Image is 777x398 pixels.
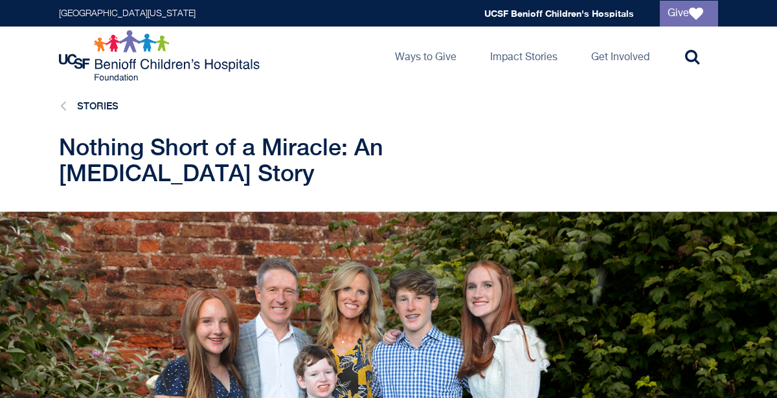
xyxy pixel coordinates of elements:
[59,30,263,82] img: Logo for UCSF Benioff Children's Hospitals Foundation
[385,27,467,85] a: Ways to Give
[77,100,118,111] a: Stories
[660,1,718,27] a: Give
[581,27,660,85] a: Get Involved
[484,8,634,19] a: UCSF Benioff Children's Hospitals
[480,27,568,85] a: Impact Stories
[59,133,383,186] span: Nothing Short of a Miracle: An [MEDICAL_DATA] Story
[59,9,196,18] a: [GEOGRAPHIC_DATA][US_STATE]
